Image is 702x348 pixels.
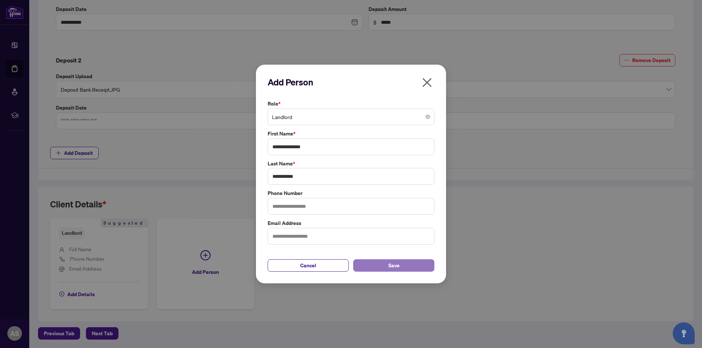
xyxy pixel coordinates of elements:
[268,130,434,138] label: First Name
[388,260,400,271] span: Save
[268,160,434,168] label: Last Name
[421,77,433,88] span: close
[300,260,316,271] span: Cancel
[353,259,434,272] button: Save
[673,322,695,344] button: Open asap
[268,76,434,88] h2: Add Person
[272,110,430,124] span: Landlord
[426,115,430,119] span: close-circle
[268,219,434,227] label: Email Address
[268,100,434,108] label: Role
[268,189,434,197] label: Phone Number
[268,259,349,272] button: Cancel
